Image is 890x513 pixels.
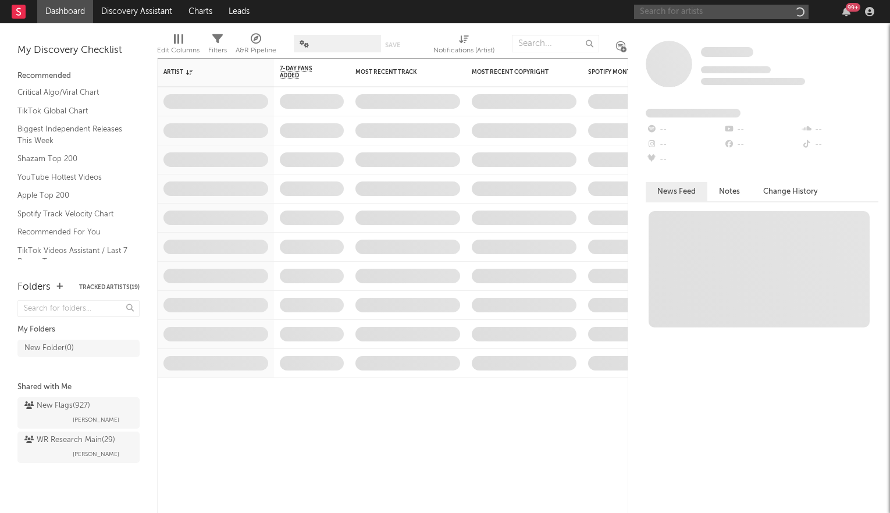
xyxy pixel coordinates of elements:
div: A&R Pipeline [236,44,276,58]
a: Spotify Track Velocity Chart [17,208,128,220]
div: Recommended [17,69,140,83]
div: Notifications (Artist) [433,44,494,58]
div: New Flags ( 927 ) [24,399,90,413]
a: WR Research Main(29)[PERSON_NAME] [17,432,140,463]
button: News Feed [646,182,707,201]
a: TikTok Global Chart [17,105,128,117]
button: Tracked Artists(19) [79,284,140,290]
a: Shazam Top 200 [17,152,128,165]
a: Recommended For You [17,226,128,238]
a: YouTube Hottest Videos [17,171,128,184]
div: My Folders [17,323,140,337]
div: -- [801,137,878,152]
a: Apple Top 200 [17,189,128,202]
div: Edit Columns [157,44,200,58]
button: 99+ [842,7,850,16]
span: Some Artist [701,47,753,57]
input: Search... [512,35,599,52]
div: 99 + [846,3,860,12]
a: Some Artist [701,47,753,58]
input: Search for artists [634,5,809,19]
div: New Folder ( 0 ) [24,341,74,355]
span: Tracking Since: [DATE] [701,66,771,73]
button: Save [385,42,400,48]
div: Notifications (Artist) [433,29,494,63]
a: New Folder(0) [17,340,140,357]
span: [PERSON_NAME] [73,413,119,427]
span: 0 fans last week [701,78,805,85]
div: -- [723,122,800,137]
div: Spotify Monthly Listeners [588,69,675,76]
div: -- [646,122,723,137]
div: A&R Pipeline [236,29,276,63]
span: Fans Added by Platform [646,109,741,117]
div: -- [801,122,878,137]
span: 7-Day Fans Added [280,65,326,79]
span: [PERSON_NAME] [73,447,119,461]
input: Search for folders... [17,300,140,317]
a: New Flags(927)[PERSON_NAME] [17,397,140,429]
div: My Discovery Checklist [17,44,140,58]
a: Biggest Independent Releases This Week [17,123,128,147]
div: WR Research Main ( 29 ) [24,433,115,447]
div: -- [646,137,723,152]
a: Critical Algo/Viral Chart [17,86,128,99]
div: Edit Columns [157,29,200,63]
div: Folders [17,280,51,294]
div: Most Recent Copyright [472,69,559,76]
div: -- [723,137,800,152]
a: TikTok Videos Assistant / Last 7 Days - Top [17,244,128,268]
div: Shared with Me [17,380,140,394]
div: Filters [208,29,227,63]
button: Notes [707,182,752,201]
div: Most Recent Track [355,69,443,76]
div: Artist [163,69,251,76]
button: Change History [752,182,830,201]
div: Filters [208,44,227,58]
div: -- [646,152,723,168]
